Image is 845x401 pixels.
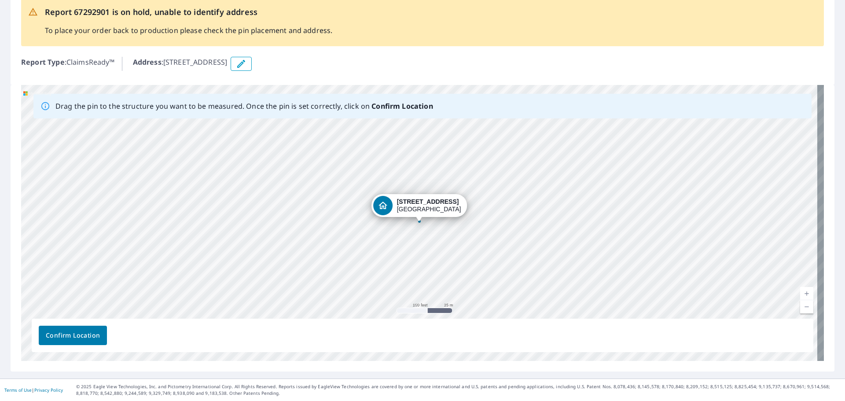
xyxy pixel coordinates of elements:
[133,57,228,71] p: : [STREET_ADDRESS]
[371,194,467,221] div: Dropped pin, building 1, Residential property, 22460 Klines Resort Rd Lot 18 Three Rivers, MI 49093
[76,383,841,397] p: © 2025 Eagle View Technologies, Inc. and Pictometry International Corp. All Rights Reserved. Repo...
[800,300,813,313] a: Current Level 18, Zoom Out
[21,57,65,67] b: Report Type
[46,330,100,341] span: Confirm Location
[4,387,32,393] a: Terms of Use
[55,101,433,111] p: Drag the pin to the structure you want to be measured. Once the pin is set correctly, click on
[397,198,459,205] strong: [STREET_ADDRESS]
[34,387,63,393] a: Privacy Policy
[21,57,115,71] p: : ClaimsReady™
[800,287,813,300] a: Current Level 18, Zoom In
[39,326,107,345] button: Confirm Location
[397,198,461,213] div: [GEOGRAPHIC_DATA]
[133,57,162,67] b: Address
[371,101,433,111] b: Confirm Location
[4,387,63,393] p: |
[45,25,332,36] p: To place your order back to production please check the pin placement and address.
[45,6,332,18] p: Report 67292901 is on hold, unable to identify address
